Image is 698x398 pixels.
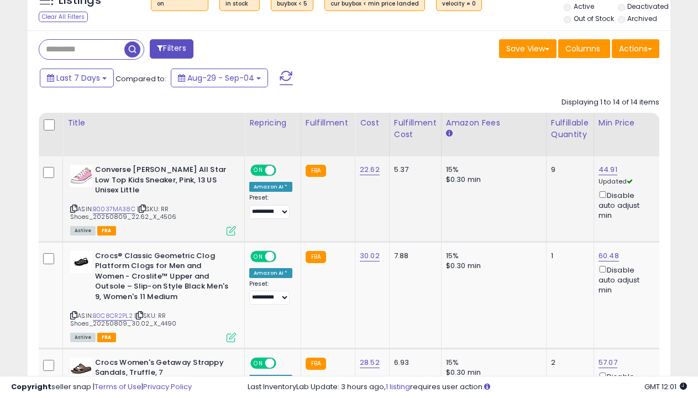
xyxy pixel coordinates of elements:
[499,39,557,58] button: Save View
[275,252,292,261] span: OFF
[95,381,141,392] a: Terms of Use
[70,311,177,328] span: | SKU: RR Shoes_20250809_30.02_X_4490
[70,333,96,342] span: All listings currently available for purchase on Amazon
[360,357,380,368] a: 28.52
[446,175,538,185] div: $0.30 min
[551,165,585,175] div: 9
[93,311,133,321] a: B0C8CR2PL2
[70,251,92,273] img: 31B+uiTBrJL._SL40_.jpg
[306,358,326,370] small: FBA
[394,358,433,368] div: 6.93
[574,14,614,23] label: Out of Stock
[446,261,538,271] div: $0.30 min
[446,358,538,368] div: 15%
[70,165,236,234] div: ASIN:
[574,2,594,11] label: Active
[599,164,617,175] a: 44.91
[97,333,116,342] span: FBA
[70,226,96,235] span: All listings currently available for purchase on Amazon
[249,268,292,278] div: Amazon AI *
[306,251,326,263] small: FBA
[275,166,292,175] span: OFF
[251,358,265,368] span: ON
[187,72,254,83] span: Aug-29 - Sep-04
[599,189,652,221] div: Disable auto adjust min
[11,382,192,392] div: seller snap | |
[446,165,538,175] div: 15%
[95,358,229,381] b: Crocs Women's Getaway Strappy Sandals, Truffle, 7
[95,165,229,198] b: Converse [PERSON_NAME] All Star Low Top Kids Sneaker, Pink, 13 US Unisex Little
[97,226,116,235] span: FBA
[70,251,236,341] div: ASIN:
[67,117,240,129] div: Title
[306,117,350,129] div: Fulfillment
[11,381,51,392] strong: Copyright
[599,117,655,129] div: Min Price
[95,251,229,305] b: Crocs® Classic Geometric Clog Platform Clogs for Men and Women - Croslite™ Upper and Outsole – Sl...
[394,251,433,261] div: 7.88
[249,117,296,129] div: Repricing
[70,358,92,380] img: 31CsrNlUVFL._SL40_.jpg
[251,166,265,175] span: ON
[306,165,326,177] small: FBA
[249,280,292,305] div: Preset:
[565,43,600,54] span: Columns
[360,117,385,129] div: Cost
[386,381,410,392] a: 1 listing
[551,251,585,261] div: 1
[627,2,669,11] label: Deactivated
[551,117,589,140] div: Fulfillable Quantity
[150,39,193,59] button: Filters
[40,69,114,87] button: Last 7 Days
[612,39,659,58] button: Actions
[171,69,268,87] button: Aug-29 - Sep-04
[249,194,292,219] div: Preset:
[93,205,135,214] a: B0037MA38C
[275,358,292,368] span: OFF
[627,14,657,23] label: Archived
[599,264,652,296] div: Disable auto adjust min
[251,252,265,261] span: ON
[394,117,437,140] div: Fulfillment Cost
[116,74,166,84] span: Compared to:
[558,39,610,58] button: Columns
[249,182,292,192] div: Amazon AI *
[39,12,88,22] div: Clear All Filters
[599,177,633,186] span: Updated
[561,97,659,108] div: Displaying 1 to 14 of 14 items
[644,381,687,392] span: 2025-09-12 12:01 GMT
[360,164,380,175] a: 22.62
[70,205,177,221] span: | SKU: RR Shoes_20250809_22.62_X_4506
[56,72,100,83] span: Last 7 Days
[394,165,433,175] div: 5.37
[599,250,619,261] a: 60.48
[599,357,617,368] a: 57.07
[70,165,92,187] img: 4151KBXp6AL._SL40_.jpg
[446,117,542,129] div: Amazon Fees
[143,381,192,392] a: Privacy Policy
[446,129,453,139] small: Amazon Fees.
[360,250,380,261] a: 30.02
[446,251,538,261] div: 15%
[551,358,585,368] div: 2
[248,382,687,392] div: Last InventoryLab Update: 3 hours ago, requires user action.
